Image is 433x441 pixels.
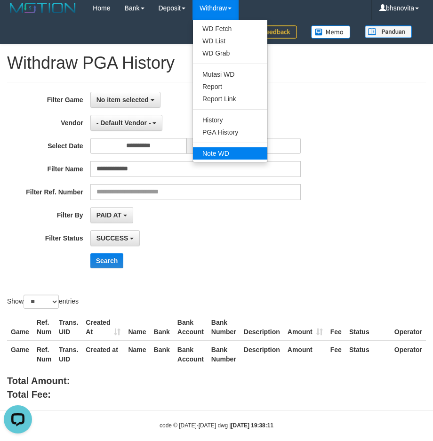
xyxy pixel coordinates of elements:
[7,295,79,309] label: Show entries
[186,138,204,154] span: to
[345,341,391,368] th: Status
[193,23,267,35] a: WD Fetch
[96,234,128,242] span: SUCCESS
[7,389,51,400] b: Total Fee:
[345,314,391,341] th: Status
[90,92,160,108] button: No item selected
[391,341,426,368] th: Operator
[96,96,149,104] span: No item selected
[193,68,267,80] a: Mutasi WD
[55,341,82,368] th: Trans. UID
[96,211,121,219] span: PAID AT
[193,114,267,126] a: History
[7,54,426,72] h1: Withdraw PGA History
[208,341,240,368] th: Bank Number
[327,314,345,341] th: Fee
[33,314,55,341] th: Ref. Num
[90,115,163,131] button: - Default Vendor -
[55,314,82,341] th: Trans. UID
[240,314,284,341] th: Description
[90,230,140,246] button: SUCCESS
[208,314,240,341] th: Bank Number
[7,1,79,15] img: MOTION_logo.png
[193,35,267,47] a: WD List
[365,25,412,38] img: panduan.png
[7,314,33,341] th: Game
[311,25,351,39] img: Button%20Memo.svg
[4,4,32,32] button: Open LiveChat chat widget
[33,341,55,368] th: Ref. Num
[193,93,267,105] a: Report Link
[24,295,59,309] select: Showentries
[231,422,273,429] strong: [DATE] 19:38:11
[174,341,208,368] th: Bank Account
[193,147,267,160] a: Note WD
[250,25,297,39] img: Feedback.jpg
[7,376,70,386] b: Total Amount:
[193,80,267,93] a: Report
[124,341,150,368] th: Name
[284,314,327,341] th: Amount
[150,314,174,341] th: Bank
[391,314,426,341] th: Operator
[327,341,345,368] th: Fee
[284,341,327,368] th: Amount
[150,341,174,368] th: Bank
[82,314,124,341] th: Created At
[82,341,124,368] th: Created at
[240,341,284,368] th: Description
[7,341,33,368] th: Game
[193,126,267,138] a: PGA History
[174,314,208,341] th: Bank Account
[160,422,273,429] small: code © [DATE]-[DATE] dwg |
[90,207,133,223] button: PAID AT
[96,119,151,127] span: - Default Vendor -
[193,47,267,59] a: WD Grab
[90,253,124,268] button: Search
[124,314,150,341] th: Name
